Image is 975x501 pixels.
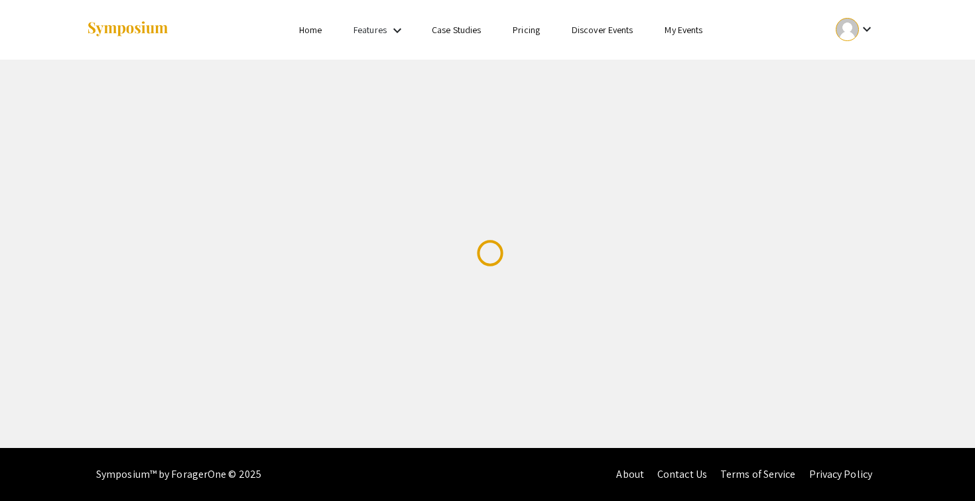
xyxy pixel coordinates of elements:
a: Home [299,24,322,36]
mat-icon: Expand Features list [389,23,405,38]
a: Privacy Policy [809,467,872,481]
a: Case Studies [432,24,481,36]
a: Terms of Service [720,467,796,481]
button: Expand account dropdown [822,15,889,44]
a: Pricing [513,24,540,36]
img: Symposium by ForagerOne [86,21,169,38]
mat-icon: Expand account dropdown [859,21,875,37]
iframe: Chat [10,441,56,491]
a: Features [354,24,387,36]
a: My Events [665,24,702,36]
a: Contact Us [657,467,707,481]
a: Discover Events [572,24,633,36]
div: Symposium™ by ForagerOne © 2025 [96,448,261,501]
a: About [616,467,644,481]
